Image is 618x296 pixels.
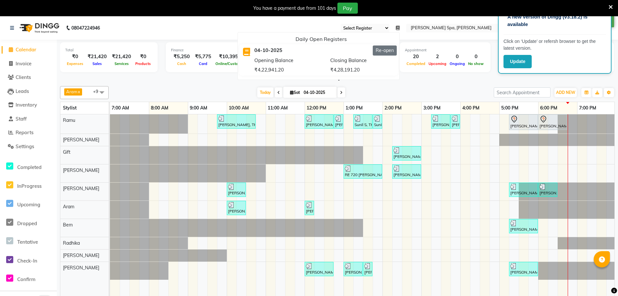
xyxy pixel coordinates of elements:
button: ADD NEW [554,88,577,97]
span: Stylist [63,105,77,111]
span: Online/Custom [214,61,243,66]
a: Invoice [2,60,55,68]
span: Bem [63,222,73,228]
span: Products [134,61,152,66]
div: [PERSON_NAME], TK09, 05:15 PM-06:00 PM, Hair Cut Men (Stylist) [510,263,537,275]
span: +9 [93,89,103,94]
span: Leads [16,88,29,94]
div: ₹21,420 [85,53,109,60]
div: [PERSON_NAME], TK08, 06:00 PM-06:30 PM, Body Service - Organic Back Scrub [539,184,557,196]
span: Gift [63,149,70,155]
span: Ongoing [448,61,467,66]
span: Aram [66,89,77,94]
div: [PERSON_NAME], TK08, 05:15 PM-06:00 PM, Short treatment - Shoulder & Back Massage 45 Min [510,184,537,196]
div: ₹10,395 [214,53,243,60]
div: [PERSON_NAME], TK07, 02:15 PM-03:00 PM, Pedicure - Intense Repair Pedicure [393,147,420,160]
button: Pay [337,3,358,14]
div: RE 720 [PERSON_NAME] [PERSON_NAME], TK05, 01:00 PM-02:00 PM, Massage - Ultimate Aromatherapy Expe... [344,165,382,178]
span: [PERSON_NAME] [63,252,99,258]
a: 10:00 AM [227,103,250,113]
div: Daily Open Registers [243,35,399,43]
span: Cash [176,61,188,66]
a: 8:00 AM [149,103,170,113]
a: Staff [2,115,55,123]
a: 7:00 AM [110,103,131,113]
span: No show [467,61,485,66]
span: Radhika [63,240,80,246]
p: Click on ‘Update’ or refersh browser to get the latest version. [503,38,606,52]
div: [PERSON_NAME], TK08, 05:15 PM-06:00 PM, Short treatment - Shoulder & Back Massage 45 Min [510,220,537,232]
div: [PERSON_NAME], TK01, 10:00 AM-10:30 AM, Skeyndor - Skeyndor Deep Cleansing Double Dimension - 30 ... [227,184,245,196]
div: ₹0 [134,53,152,60]
div: Total [65,47,152,53]
div: You have a payment due from 101 days [253,5,336,12]
div: Closing Balance ₹4,28,191.20 [325,56,402,74]
div: [PERSON_NAME], TK02, 09:45 AM-10:45 AM, Men Hair Cut - Hair cut Men Style Director [218,115,255,128]
b: 08047224946 [71,19,100,37]
div: ₹5,250 [171,53,192,60]
span: Today [257,87,273,97]
div: Sunil S, TK06, 01:45 PM-02:00 PM, Barbar - Shaving [373,115,382,128]
span: Aram [63,204,74,210]
a: Settings [2,143,55,150]
div: Finance [171,47,276,53]
span: Upcoming [427,61,448,66]
span: Dropped [17,220,37,226]
span: [PERSON_NAME] [63,167,99,173]
a: 6:00 PM [539,103,559,113]
div: [PERSON_NAME], TK04, 12:00 PM-12:45 PM, Hair Cut Men (Stylist) [305,263,333,275]
span: Tentative [17,239,38,245]
a: 3:00 PM [422,103,442,113]
span: Sales [91,61,103,66]
span: Clients [16,74,31,80]
span: Sat [288,90,302,95]
div: Sunil S, TK06, 01:15 PM-01:45 PM, Hair Cut Men (Stylist) [354,115,372,128]
button: Update [503,55,532,68]
div: [PERSON_NAME], TK07, 01:00 PM-01:30 PM, Hair Cut Men (Stylist) [344,263,362,275]
div: [PERSON_NAME], TK01, 10:00 AM-10:30 AM, Short treatment - Foot Reflexology 30 min [227,202,245,214]
div: [PERSON_NAME] BG, TK03, 12:00 PM-12:15 PM, Nail Services - Cut & file [305,202,313,214]
div: 04-10-2025 [249,45,351,56]
a: Reports [2,129,55,136]
span: Upcoming [17,201,40,208]
div: [PERSON_NAME], TK11, 05:15 PM-06:00 PM, Hair Cut Men (Stylist) [510,115,537,129]
span: Ramu [63,117,75,123]
span: Services [113,61,130,66]
span: Check-In [17,258,37,264]
div: [PERSON_NAME] BG, TK03, 12:45 PM-01:00 PM, Barbar - Shaving [334,115,343,128]
div: [PERSON_NAME] BG, TK03, 12:00 PM-12:45 PM, Hair Cut Men (Stylist) [305,115,333,128]
span: Completed [17,164,42,170]
div: Appointment [405,47,485,53]
div: ₹0 [65,53,85,60]
div: [PERSON_NAME], TK10, 03:45 PM-04:00 PM, [PERSON_NAME] Trim [451,115,459,128]
div: 20 [405,53,427,60]
span: [PERSON_NAME] [63,186,99,191]
span: [PERSON_NAME] [63,265,99,271]
span: Reports [16,129,33,135]
span: Expenses [65,61,85,66]
div: [PERSON_NAME], TK07, 01:30 PM-01:45 PM, Barbar - Shaving [364,263,372,275]
div: 2 [427,53,448,60]
a: 2:00 PM [383,103,403,113]
a: x [77,89,80,94]
div: ₹5,775 [192,53,214,60]
div: [PERSON_NAME], TK11, 06:00 PM-06:45 PM, INOA MEN GLOBAL COLOR [539,115,566,129]
div: 0 [467,53,485,60]
div: [PERSON_NAME], TK07, 02:15 PM-03:00 PM, Pedicure - Intense Repair Pedicure [393,165,420,178]
img: logo [17,19,61,37]
span: Completed [405,61,427,66]
span: InProgress [17,183,42,189]
input: Search Appointment [494,87,551,97]
span: Card [197,61,209,66]
a: 9:00 AM [188,103,209,113]
div: 0 [448,53,467,60]
span: [PERSON_NAME] [63,137,99,143]
a: 1:00 PM [344,103,364,113]
a: 5:00 PM [500,103,520,113]
a: 4:00 PM [461,103,481,113]
span: Calendar [16,46,36,53]
a: 11:00 AM [266,103,289,113]
a: Clients [2,74,55,81]
span: Settings [16,143,34,149]
span: Inventory [16,102,37,108]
